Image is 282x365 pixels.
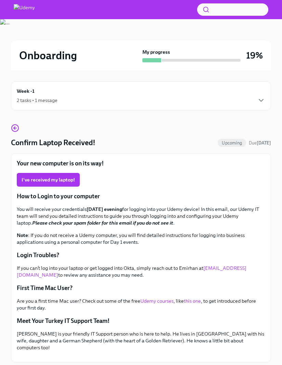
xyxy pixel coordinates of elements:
div: 2 tasks • 1 message [17,97,57,104]
p: First Time Mac User? [17,284,265,292]
span: I've received my laptop! [22,176,75,183]
h6: Week -1 [17,87,35,95]
p: : If you do not receive a Udemy computer, you will find detailed instructions for logging into bu... [17,232,265,246]
h3: 19% [246,49,263,62]
p: Meet Your Turkey IT Support Team! [17,317,265,325]
button: I've received my laptop! [17,173,80,187]
h2: Onboarding [19,49,77,62]
span: Due [249,140,271,146]
p: How to Login to your computer [17,192,265,200]
p: [PERSON_NAME] is your friendly IT Support person who is here to help. He lives in [GEOGRAPHIC_DAT... [17,330,265,351]
strong: [DATE] evening [87,206,122,212]
span: Upcoming [218,140,246,146]
h4: Confirm Laptop Received! [11,138,95,148]
p: You will receive your credentials for logging into your Udemy device! In this email, our Udemy IT... [17,206,265,226]
img: Udemy [14,4,35,15]
p: If you can’t log into your laptop or get logged into Okta, simply reach out to Emirhan at to revi... [17,265,265,278]
span: September 20th, 2025 22:00 [249,140,271,146]
a: Udemy courses [140,298,174,304]
strong: Note [17,232,28,238]
strong: My progress [142,49,170,55]
a: this one [184,298,201,304]
p: Are you a first time Mac user? Check out some of the free , like , to get introduced before your ... [17,298,265,311]
strong: Please check your spam folder for this email if you do not see it [32,220,173,226]
strong: [DATE] [257,140,271,146]
p: Login Troubles? [17,251,265,259]
p: Your new computer is on its way! [17,159,265,167]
